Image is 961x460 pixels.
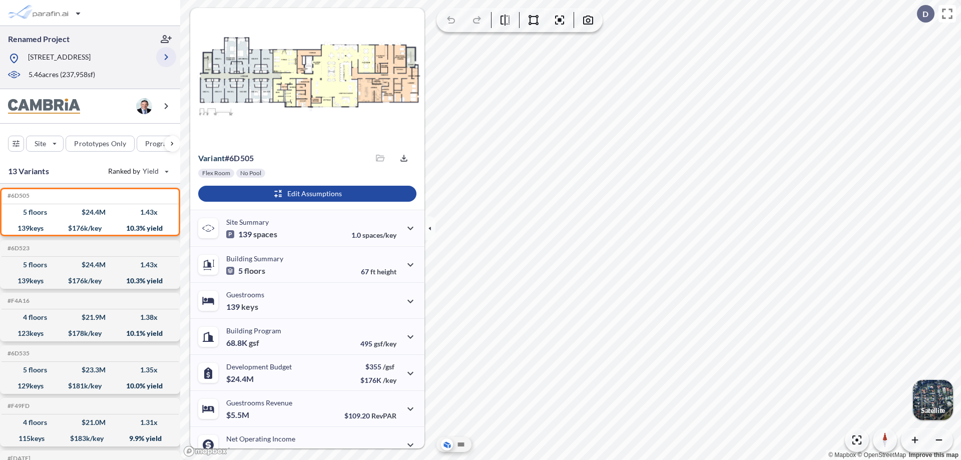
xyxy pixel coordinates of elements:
span: /gsf [383,362,394,371]
span: spaces/key [362,231,396,239]
span: spaces [253,229,277,239]
p: D [922,10,928,19]
p: 67 [361,267,396,276]
span: margin [374,447,396,456]
button: Switcher ImageSatellite [913,380,953,420]
p: Site [35,139,46,149]
span: keys [241,302,258,312]
p: 1.0 [351,231,396,239]
p: 139 [226,229,277,239]
p: No Pool [240,169,261,177]
span: floors [244,266,265,276]
button: Ranked by Yield [100,163,175,179]
p: Net Operating Income [226,434,295,443]
p: Edit Assumptions [287,189,342,199]
p: 68.8K [226,338,259,348]
p: Renamed Project [8,34,70,45]
button: Site Plan [455,438,467,450]
p: $24.4M [226,374,255,384]
h5: Click to copy the code [6,402,30,409]
p: $2.5M [226,446,251,456]
p: 5 [226,266,265,276]
span: height [377,267,396,276]
p: $109.20 [344,411,396,420]
p: Prototypes Only [74,139,126,149]
span: Variant [198,153,225,163]
button: Prototypes Only [66,136,135,152]
p: $5.5M [226,410,251,420]
span: RevPAR [371,411,396,420]
img: BrandImage [8,99,80,114]
p: 13 Variants [8,165,49,177]
p: Flex Room [202,169,230,177]
p: Program [145,139,173,149]
a: Mapbox homepage [183,445,227,457]
p: Development Budget [226,362,292,371]
span: gsf/key [374,339,396,348]
p: Building Program [226,326,281,335]
span: Yield [143,166,159,176]
img: user logo [136,98,152,114]
p: 139 [226,302,258,312]
p: Site Summary [226,218,269,226]
p: 495 [360,339,396,348]
p: [STREET_ADDRESS] [28,52,91,65]
p: Building Summary [226,254,283,263]
h5: Click to copy the code [6,245,30,252]
h5: Click to copy the code [6,297,30,304]
button: Edit Assumptions [198,186,416,202]
img: Switcher Image [913,380,953,420]
a: Improve this map [909,451,958,458]
p: 45.0% [354,447,396,456]
button: Site [26,136,64,152]
p: $355 [360,362,396,371]
h5: Click to copy the code [6,350,30,357]
p: Guestrooms Revenue [226,398,292,407]
span: /key [383,376,396,384]
span: ft [370,267,375,276]
span: gsf [249,338,259,348]
button: Program [137,136,191,152]
p: 5.46 acres ( 237,958 sf) [29,70,95,81]
button: Aerial View [441,438,453,450]
a: Mapbox [828,451,856,458]
p: Satellite [921,406,945,414]
a: OpenStreetMap [857,451,906,458]
p: # 6d505 [198,153,254,163]
p: Guestrooms [226,290,264,299]
h5: Click to copy the code [6,192,30,199]
p: $176K [360,376,396,384]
